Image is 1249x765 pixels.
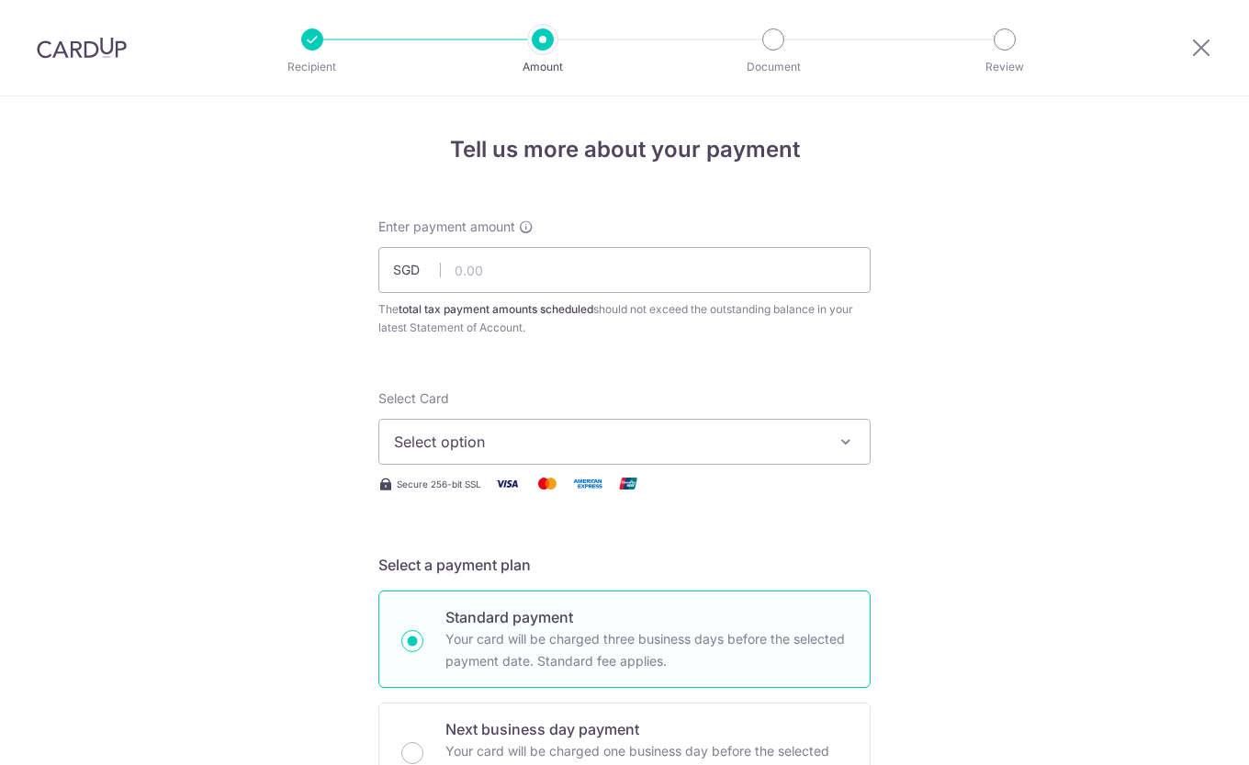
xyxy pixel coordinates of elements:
img: Union Pay [610,472,647,495]
input: 0.00 [378,247,871,293]
span: Select option [394,431,822,453]
h4: Tell us more about your payment [378,133,871,166]
p: Review [937,58,1073,76]
img: American Express [569,472,606,495]
iframe: Opens a widget where you can find more information [1131,710,1231,756]
h5: Select a payment plan [378,554,871,576]
span: Secure 256-bit SSL [397,477,481,491]
span: Enter payment amount [378,218,515,236]
p: Amount [475,58,611,76]
span: translation missing: en.payables.payment_networks.credit_card.summary.labels.select_card [378,390,449,406]
img: Visa [489,472,525,495]
img: Mastercard [529,472,566,495]
div: The should not exceed the outstanding balance in your latest Statement of Account. [378,300,871,337]
p: Standard payment [445,606,848,628]
p: Recipient [244,58,380,76]
img: CardUp [37,37,127,59]
p: Document [705,58,841,76]
b: total tax payment amounts scheduled [399,302,593,316]
span: SGD [393,261,441,279]
p: Your card will be charged three business days before the selected payment date. Standard fee appl... [445,628,848,672]
p: Next business day payment [445,718,848,740]
button: Select option [378,419,871,465]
